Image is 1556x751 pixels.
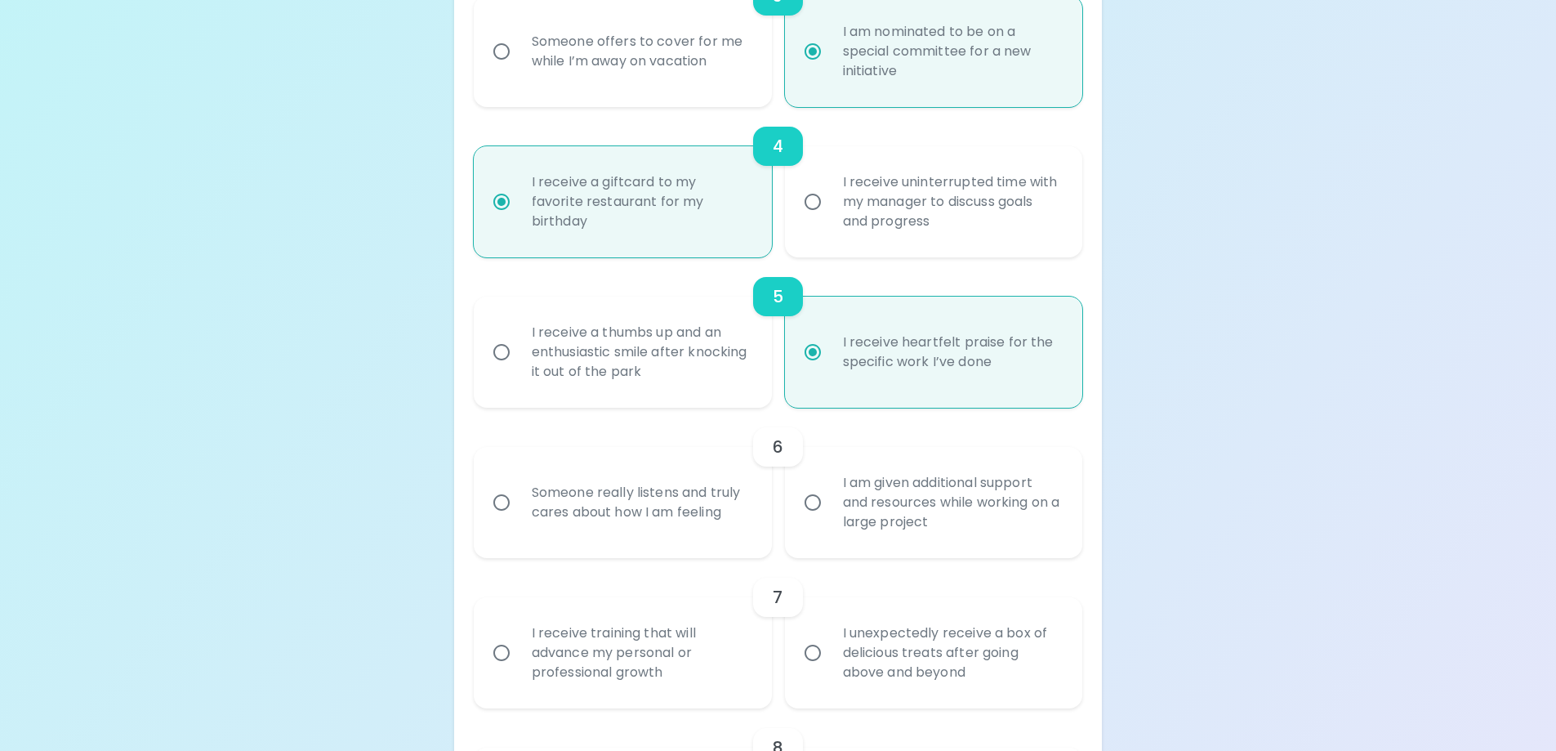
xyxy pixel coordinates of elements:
[830,313,1074,391] div: I receive heartfelt praise for the specific work I’ve done
[773,584,782,610] h6: 7
[773,284,783,310] h6: 5
[519,604,763,702] div: I receive training that will advance my personal or professional growth
[474,408,1083,558] div: choice-group-check
[773,133,783,159] h6: 4
[519,12,763,91] div: Someone offers to cover for me while I’m away on vacation
[519,303,763,401] div: I receive a thumbs up and an enthusiastic smile after knocking it out of the park
[519,153,763,251] div: I receive a giftcard to my favorite restaurant for my birthday
[519,463,763,542] div: Someone really listens and truly cares about how I am feeling
[830,153,1074,251] div: I receive uninterrupted time with my manager to discuss goals and progress
[830,604,1074,702] div: I unexpectedly receive a box of delicious treats after going above and beyond
[830,454,1074,552] div: I am given additional support and resources while working on a large project
[474,558,1083,709] div: choice-group-check
[773,434,783,460] h6: 6
[474,107,1083,257] div: choice-group-check
[474,257,1083,408] div: choice-group-check
[830,2,1074,101] div: I am nominated to be on a special committee for a new initiative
